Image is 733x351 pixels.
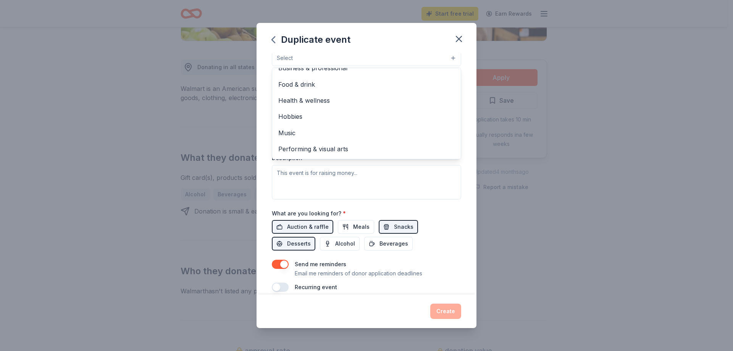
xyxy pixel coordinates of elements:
[278,128,455,138] span: Music
[278,79,455,89] span: Food & drink
[272,50,461,66] button: Select
[278,95,455,105] span: Health & wellness
[278,144,455,154] span: Performing & visual arts
[278,112,455,121] span: Hobbies
[277,53,293,63] span: Select
[272,68,461,159] div: Select
[278,63,455,73] span: Business & professional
